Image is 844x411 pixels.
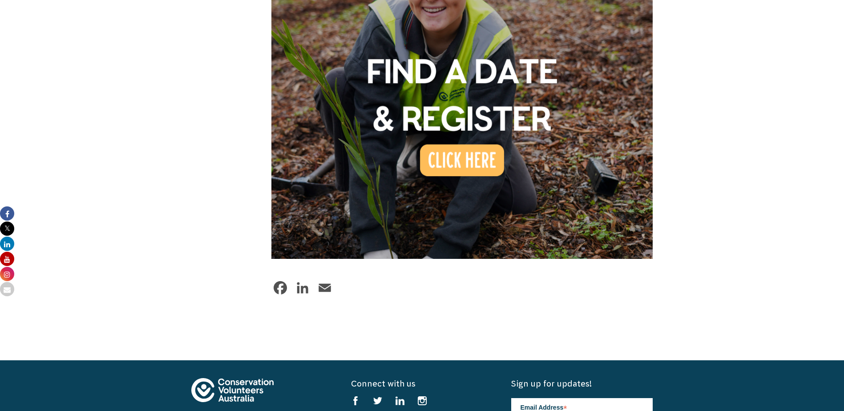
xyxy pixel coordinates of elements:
h5: Connect with us [351,378,493,389]
a: Email [316,279,334,297]
h5: Sign up for updates! [511,378,653,389]
a: Facebook [271,279,289,297]
img: logo-footer.svg [191,378,274,402]
a: LinkedIn [294,279,311,297]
